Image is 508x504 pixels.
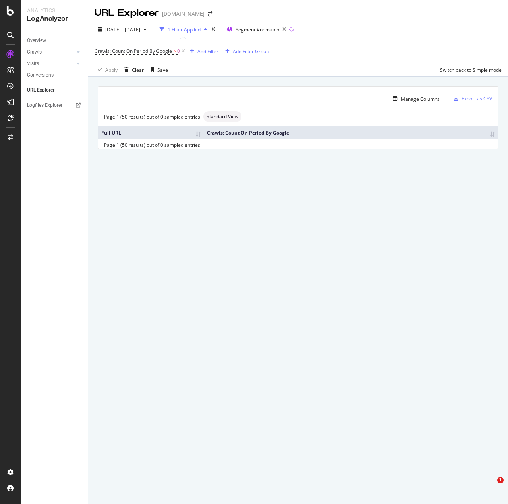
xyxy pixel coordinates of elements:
[210,25,217,33] div: times
[27,86,54,94] div: URL Explorer
[450,92,492,105] button: Export as CSV
[481,477,500,496] iframe: Intercom live chat
[187,46,218,56] button: Add Filter
[204,126,498,139] th: Crawls: Count On Period By Google
[203,111,241,122] div: neutral label
[27,101,82,110] a: Logfiles Explorer
[208,11,212,17] div: arrow-right-arrow-left
[177,46,180,57] span: 0
[27,37,82,45] a: Overview
[147,63,168,76] button: Save
[95,48,172,54] span: Crawls: Count On Period By Google
[462,95,492,102] div: Export as CSV
[105,26,140,33] span: [DATE] - [DATE]
[95,63,118,76] button: Apply
[27,71,54,79] div: Conversions
[27,48,74,56] a: Crawls
[27,86,82,94] a: URL Explorer
[157,67,168,73] div: Save
[162,10,205,18] div: [DOMAIN_NAME]
[27,14,81,23] div: LogAnalyzer
[236,26,279,33] span: Segment: #nomatch
[173,48,176,54] span: >
[197,48,218,55] div: Add Filter
[222,46,269,56] button: Add Filter Group
[27,60,39,68] div: Visits
[27,6,81,14] div: Analytics
[440,67,502,73] div: Switch back to Simple mode
[27,101,62,110] div: Logfiles Explorer
[27,48,42,56] div: Crawls
[95,23,150,36] button: [DATE] - [DATE]
[497,477,504,483] span: 1
[224,23,289,36] button: Segment:#nomatch
[121,63,144,76] button: Clear
[156,23,210,36] button: 1 Filter Applied
[168,26,201,33] div: 1 Filter Applied
[27,60,74,68] a: Visits
[104,142,200,148] div: Page 1 (50 results) out of 0 sampled entries
[132,67,144,73] div: Clear
[27,37,46,45] div: Overview
[207,114,238,119] span: Standard View
[390,94,440,104] button: Manage Columns
[27,71,82,79] a: Conversions
[105,67,118,73] div: Apply
[98,126,204,139] th: Full URL
[95,6,159,20] div: URL Explorer
[104,113,200,120] div: Page 1 (50 results) out of 0 sampled entries
[437,63,502,76] button: Switch back to Simple mode
[401,96,440,102] div: Manage Columns
[233,48,269,55] div: Add Filter Group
